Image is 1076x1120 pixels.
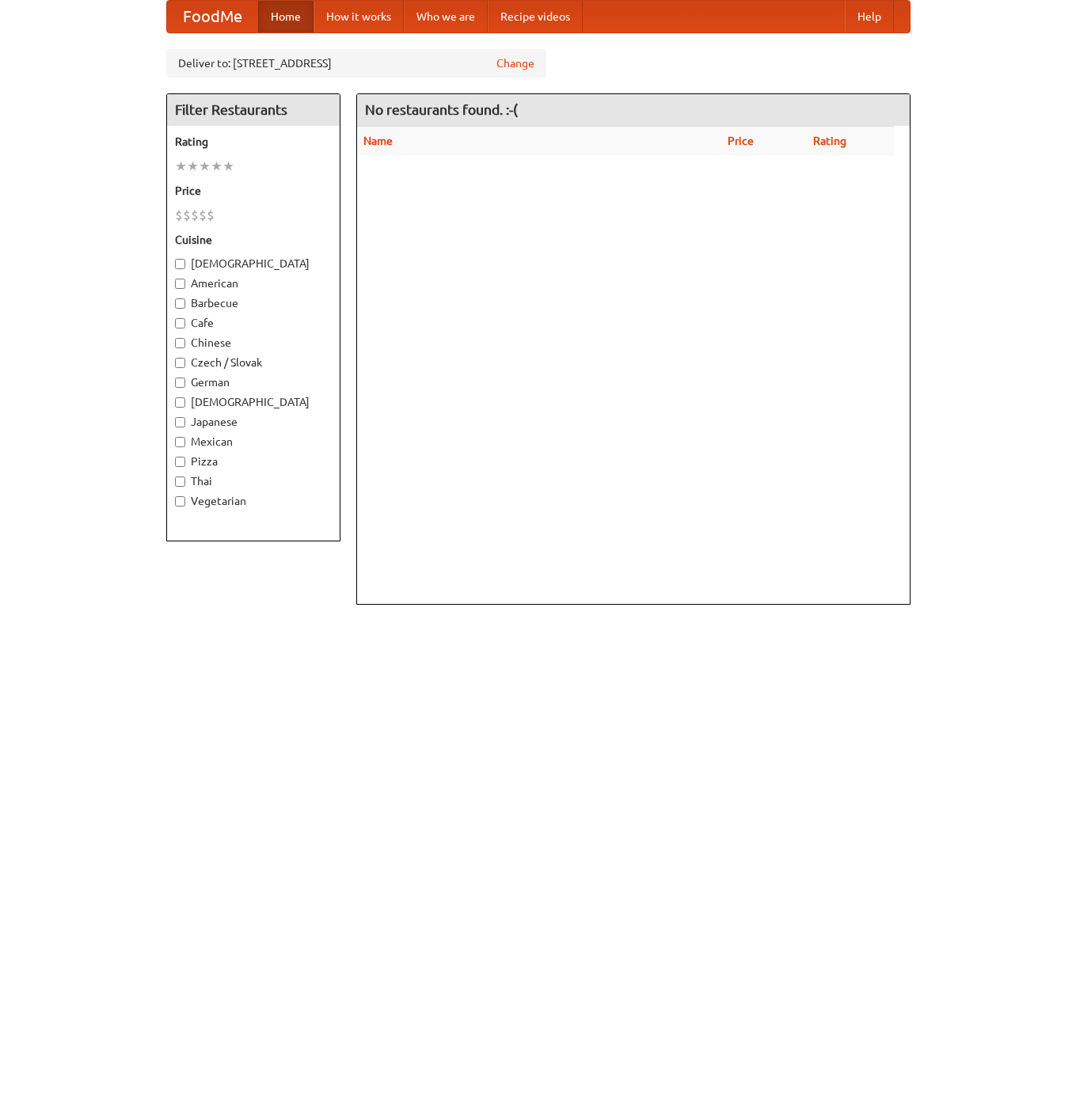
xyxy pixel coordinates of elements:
[166,49,546,78] div: Deliver to: [STREET_ADDRESS]
[175,279,185,289] input: American
[175,335,332,351] label: Chinese
[175,397,185,408] input: [DEMOGRAPHIC_DATA]
[175,394,332,410] label: [DEMOGRAPHIC_DATA]
[488,1,583,32] a: Recipe videos
[175,374,332,390] label: German
[175,355,332,370] label: Czech / Slovak
[175,158,187,175] li: ★
[404,1,488,32] a: Who we are
[175,315,332,331] label: Cafe
[175,256,332,271] label: [DEMOGRAPHIC_DATA]
[175,454,332,469] label: Pizza
[175,437,185,447] input: Mexican
[175,473,332,489] label: Thai
[365,102,518,117] ng-pluralize: No restaurants found. :-(
[175,417,185,427] input: Japanese
[813,135,846,147] a: Rating
[258,1,314,32] a: Home
[175,378,185,388] input: German
[175,493,332,509] label: Vegetarian
[183,207,191,224] li: $
[175,476,185,487] input: Thai
[175,134,332,150] h5: Rating
[314,1,404,32] a: How it works
[199,207,207,224] li: $
[175,496,185,507] input: Vegetarian
[175,358,185,368] input: Czech / Slovak
[175,298,185,309] input: Barbecue
[175,338,185,348] input: Chinese
[845,1,894,32] a: Help
[167,1,258,32] a: FoodMe
[199,158,211,175] li: ★
[191,207,199,224] li: $
[363,135,393,147] a: Name
[211,158,222,175] li: ★
[175,318,185,328] input: Cafe
[175,414,332,430] label: Japanese
[175,232,332,248] h5: Cuisine
[175,295,332,311] label: Barbecue
[175,434,332,450] label: Mexican
[187,158,199,175] li: ★
[175,259,185,269] input: [DEMOGRAPHIC_DATA]
[175,183,332,199] h5: Price
[175,457,185,467] input: Pizza
[222,158,234,175] li: ★
[496,55,534,71] a: Change
[207,207,215,224] li: $
[728,135,754,147] a: Price
[175,275,332,291] label: American
[175,207,183,224] li: $
[167,94,340,126] h4: Filter Restaurants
